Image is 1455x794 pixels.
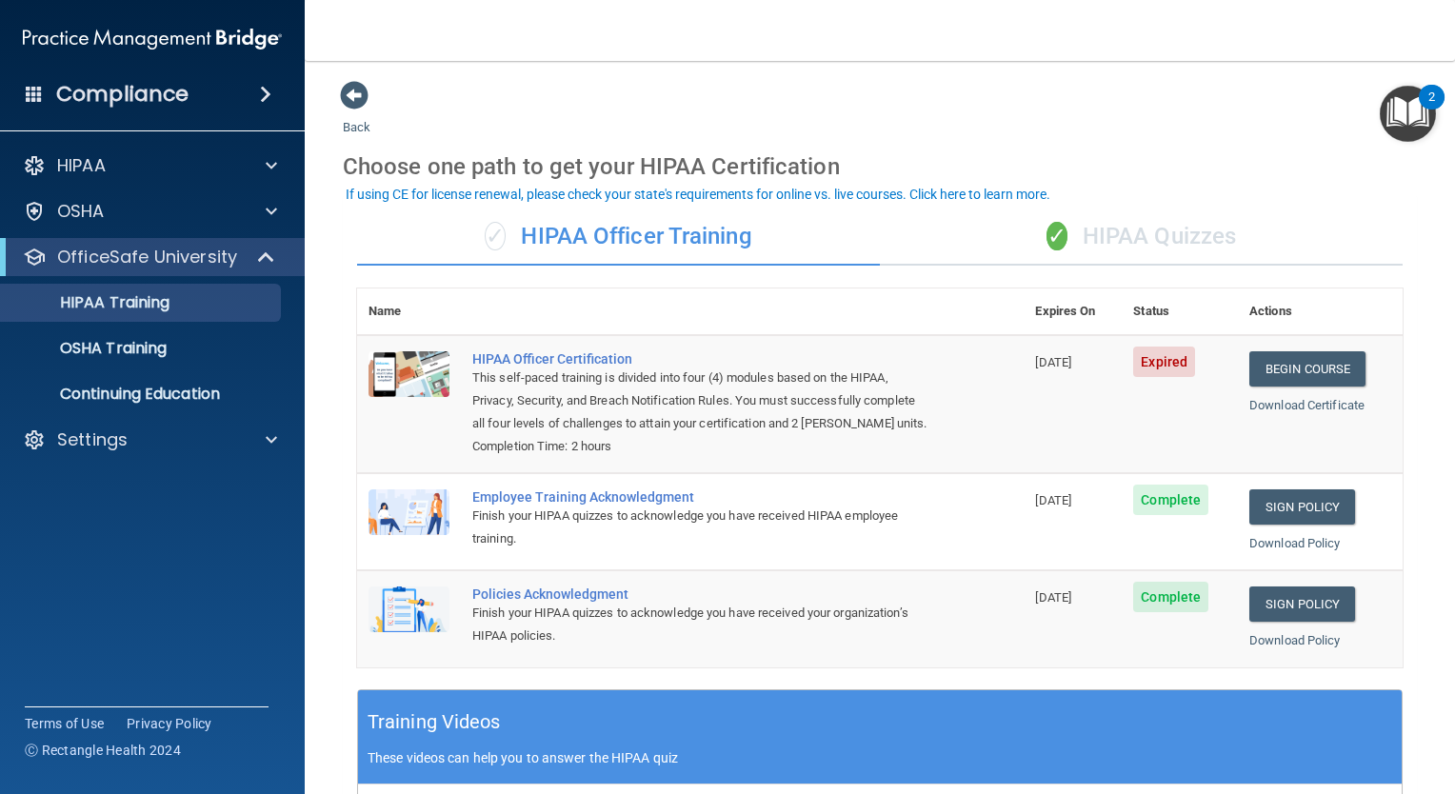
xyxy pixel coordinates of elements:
[57,428,128,451] p: Settings
[357,288,461,335] th: Name
[1249,586,1355,622] a: Sign Policy
[127,714,212,733] a: Privacy Policy
[343,97,370,134] a: Back
[1249,489,1355,525] a: Sign Policy
[472,602,928,647] div: Finish your HIPAA quizzes to acknowledge you have received your organization’s HIPAA policies.
[12,339,167,358] p: OSHA Training
[1046,222,1067,250] span: ✓
[12,293,169,312] p: HIPAA Training
[1133,347,1195,377] span: Expired
[56,81,189,108] h4: Compliance
[880,208,1403,266] div: HIPAA Quizzes
[343,139,1417,194] div: Choose one path to get your HIPAA Certification
[472,489,928,505] div: Employee Training Acknowledgment
[23,20,282,58] img: PMB logo
[1122,288,1238,335] th: Status
[1035,355,1071,369] span: [DATE]
[1126,660,1432,735] iframe: Drift Widget Chat Controller
[23,428,277,451] a: Settings
[23,154,277,177] a: HIPAA
[343,185,1053,204] button: If using CE for license renewal, please check your state's requirements for online vs. live cours...
[57,154,106,177] p: HIPAA
[472,351,928,367] a: HIPAA Officer Certification
[1249,351,1365,387] a: Begin Course
[57,246,237,268] p: OfficeSafe University
[1035,590,1071,605] span: [DATE]
[1133,582,1208,612] span: Complete
[485,222,506,250] span: ✓
[368,705,501,739] h5: Training Videos
[1024,288,1122,335] th: Expires On
[25,741,181,760] span: Ⓒ Rectangle Health 2024
[1428,97,1435,122] div: 2
[23,200,277,223] a: OSHA
[357,208,880,266] div: HIPAA Officer Training
[1035,493,1071,507] span: [DATE]
[1249,398,1365,412] a: Download Certificate
[1133,485,1208,515] span: Complete
[1249,633,1341,647] a: Download Policy
[23,246,276,268] a: OfficeSafe University
[12,385,272,404] p: Continuing Education
[472,367,928,435] div: This self-paced training is divided into four (4) modules based on the HIPAA, Privacy, Security, ...
[57,200,105,223] p: OSHA
[472,505,928,550] div: Finish your HIPAA quizzes to acknowledge you have received HIPAA employee training.
[1249,536,1341,550] a: Download Policy
[1380,86,1436,142] button: Open Resource Center, 2 new notifications
[368,750,1392,765] p: These videos can help you to answer the HIPAA quiz
[472,586,928,602] div: Policies Acknowledgment
[346,188,1050,201] div: If using CE for license renewal, please check your state's requirements for online vs. live cours...
[1238,288,1403,335] th: Actions
[472,435,928,458] div: Completion Time: 2 hours
[25,714,104,733] a: Terms of Use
